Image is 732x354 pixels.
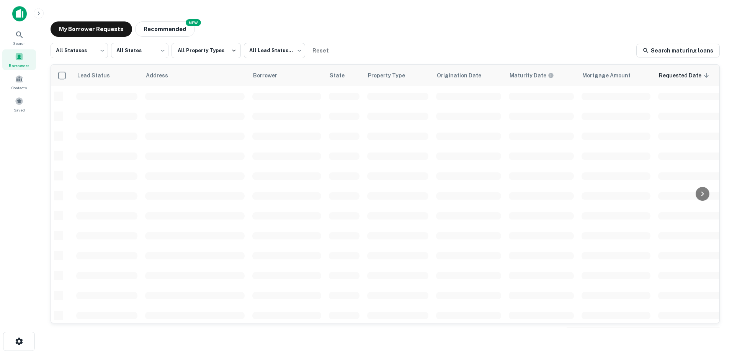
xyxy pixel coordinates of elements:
[77,71,120,80] span: Lead Status
[51,41,108,61] div: All Statuses
[505,65,578,86] th: Maturity dates displayed may be estimated. Please contact the lender for the most accurate maturi...
[141,65,248,86] th: Address
[13,40,26,46] span: Search
[510,71,546,80] h6: Maturity Date
[51,21,132,37] button: My Borrower Requests
[146,71,178,80] span: Address
[582,71,640,80] span: Mortgage Amount
[325,65,363,86] th: State
[368,71,415,80] span: Property Type
[636,44,720,57] a: Search maturing loans
[363,65,432,86] th: Property Type
[432,65,505,86] th: Origination Date
[659,71,711,80] span: Requested Date
[2,94,36,115] a: Saved
[186,19,201,26] div: NEW
[11,85,27,91] span: Contacts
[111,41,168,61] div: All States
[578,65,654,86] th: Mortgage Amount
[510,71,554,80] div: Maturity dates displayed may be estimated. Please contact the lender for the most accurate maturi...
[330,71,355,80] span: State
[172,43,241,58] button: All Property Types
[244,41,305,61] div: All Lead Statuses
[510,71,564,80] span: Maturity dates displayed may be estimated. Please contact the lender for the most accurate maturi...
[308,43,333,58] button: Reset
[135,21,195,37] button: Recommended
[72,65,141,86] th: Lead Status
[437,71,491,80] span: Origination Date
[248,65,325,86] th: Borrower
[654,65,727,86] th: Requested Date
[253,71,287,80] span: Borrower
[694,293,732,329] iframe: Chat Widget
[14,107,25,113] span: Saved
[2,27,36,48] a: Search
[2,49,36,70] a: Borrowers
[2,72,36,92] a: Contacts
[12,6,27,21] img: capitalize-icon.png
[9,62,29,69] span: Borrowers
